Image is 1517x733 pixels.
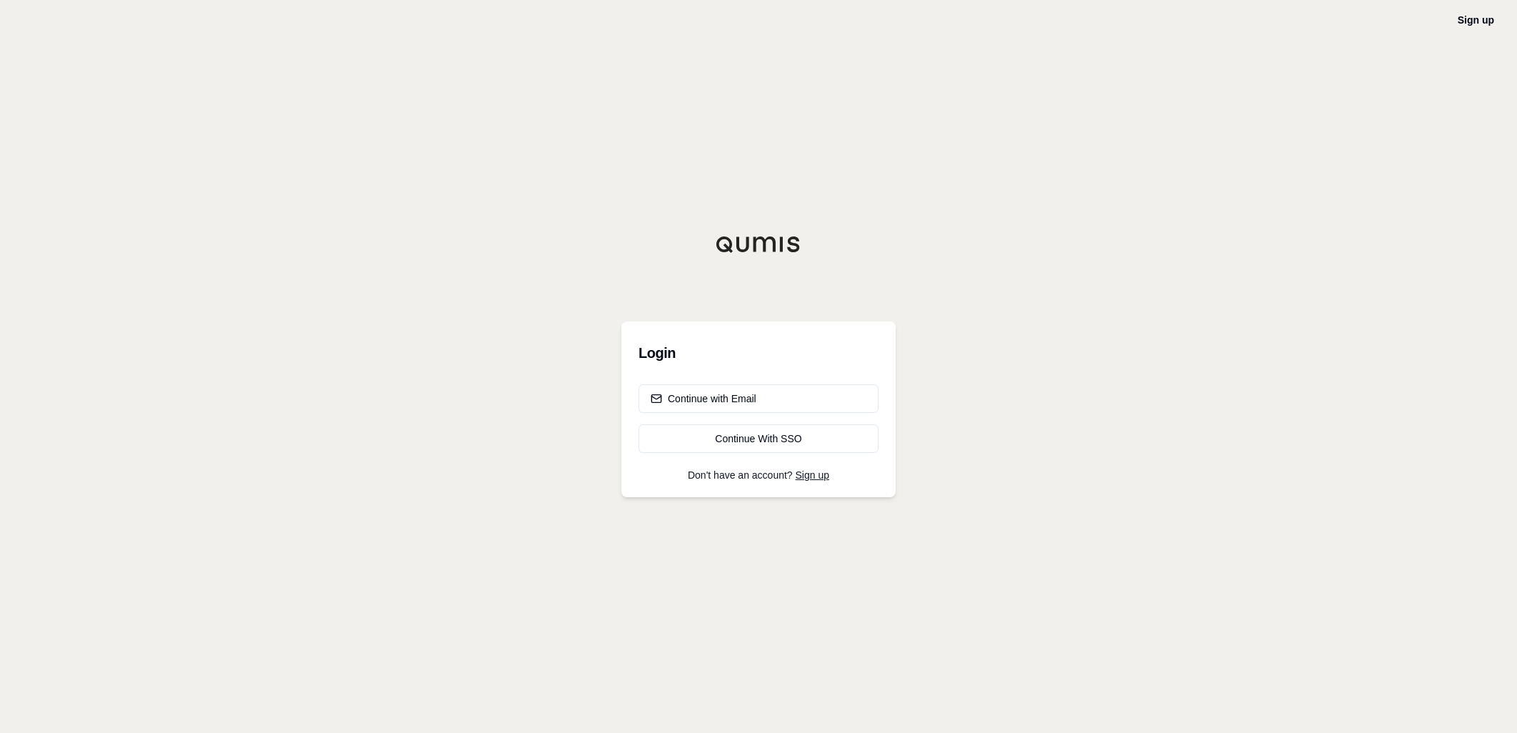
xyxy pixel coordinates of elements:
[716,236,801,253] img: Qumis
[639,470,878,480] p: Don't have an account?
[651,432,866,446] div: Continue With SSO
[796,469,829,481] a: Sign up
[639,339,878,367] h3: Login
[639,424,878,453] a: Continue With SSO
[1458,14,1494,26] a: Sign up
[651,392,756,406] div: Continue with Email
[639,384,878,413] button: Continue with Email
